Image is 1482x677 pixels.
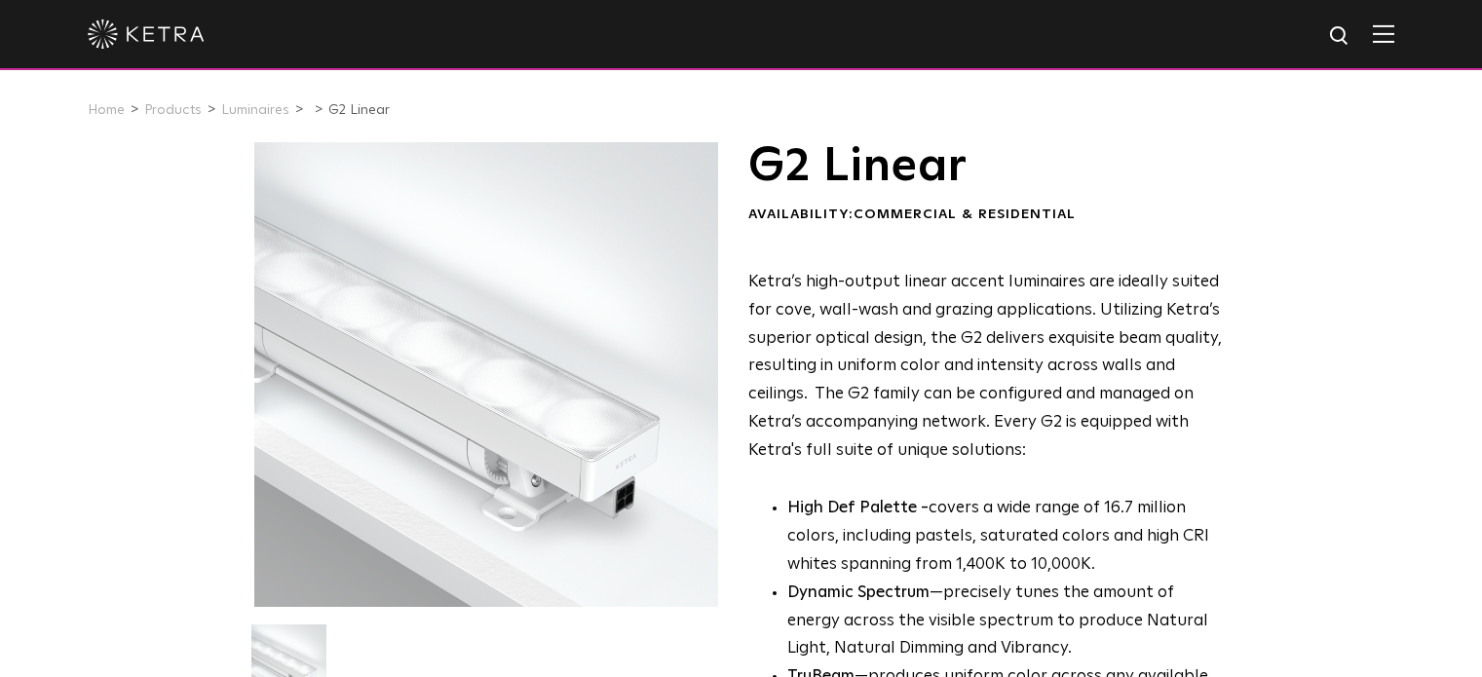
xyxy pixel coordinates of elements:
[787,584,930,601] strong: Dynamic Spectrum
[787,580,1223,664] li: —precisely tunes the amount of energy across the visible spectrum to produce Natural Light, Natur...
[748,206,1223,225] div: Availability:
[88,19,205,49] img: ketra-logo-2019-white
[1373,24,1394,43] img: Hamburger%20Nav.svg
[748,269,1223,466] p: Ketra’s high-output linear accent luminaires are ideally suited for cove, wall-wash and grazing a...
[1328,24,1352,49] img: search icon
[144,103,202,117] a: Products
[748,142,1223,191] h1: G2 Linear
[787,495,1223,580] p: covers a wide range of 16.7 million colors, including pastels, saturated colors and high CRI whit...
[328,103,390,117] a: G2 Linear
[88,103,125,117] a: Home
[221,103,289,117] a: Luminaires
[787,500,929,516] strong: High Def Palette -
[854,207,1076,221] span: Commercial & Residential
